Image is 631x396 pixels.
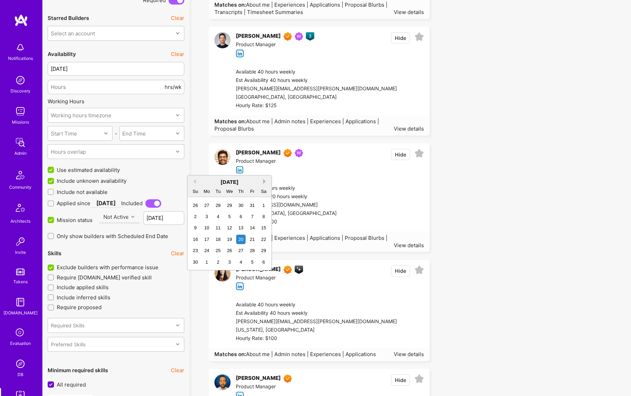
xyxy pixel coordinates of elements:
div: Choose Saturday, November 29th, 2025 [259,246,268,255]
div: Invite [15,249,26,256]
i: icon Chevron [176,324,179,327]
div: Choose Monday, December 1st, 2025 [202,257,212,267]
div: [PERSON_NAME][EMAIL_ADDRESS][PERSON_NAME][DOMAIN_NAME] [236,85,397,93]
div: View details [394,242,424,249]
div: Choose Thursday, October 30th, 2025 [236,201,246,210]
div: [PERSON_NAME][EMAIL_ADDRESS][PERSON_NAME][DOMAIN_NAME] [236,318,397,326]
img: Admin Search [13,357,27,371]
span: About me | Experiences | Applications | Proposal Blurbs | Transcripts | Timesheet Summaries [214,1,387,15]
div: View details [394,350,424,358]
strong: Matches on: [214,351,246,357]
div: Product Manager [236,274,303,282]
div: Availability [48,50,76,58]
button: Clear [171,14,184,22]
div: Fr [247,187,257,196]
div: Est Availability 40 hours weekly [236,76,397,85]
div: [PERSON_NAME] [236,149,281,157]
div: Choose Sunday, November 2nd, 2025 [191,212,200,221]
div: [PERSON_NAME] [236,374,281,383]
div: Choose Wednesday, November 19th, 2025 [225,235,234,244]
div: View details [394,8,424,16]
div: Preferred Skills [51,340,85,348]
img: tokens [16,269,25,275]
div: Available 40 hours weekly [236,68,397,76]
a: User Avatar [214,265,231,290]
div: Choose Saturday, November 1st, 2025 [259,201,268,210]
div: Not Active [103,213,129,221]
div: Choose Thursday, November 6th, 2025 [236,212,246,221]
button: Previous Month [191,179,196,184]
i: icon EmptyStar [414,149,424,158]
button: Clear [171,250,184,257]
i: icon Chevron [104,132,108,135]
span: Require proposed [57,304,102,311]
div: Product Manager [236,157,306,166]
div: Product Manager [236,383,295,391]
div: Admin [14,150,27,157]
img: Exceptional A.Teamer [283,149,292,157]
div: Choose Tuesday, October 28th, 2025 [213,201,223,210]
i: icon Chevron [131,215,135,218]
div: Est Availability 40 hours weekly [236,309,397,318]
button: Hide [391,265,410,277]
div: Choose Sunday, October 26th, 2025 [191,201,200,210]
img: Community [12,167,29,183]
div: Community [9,183,32,191]
div: Hours overlap [51,148,86,155]
div: Hourly Rate: $100 [236,218,337,226]
a: User Avatar [214,32,231,57]
div: End Time [122,130,146,137]
div: Choose Saturday, November 8th, 2025 [259,212,268,221]
div: [GEOGRAPHIC_DATA], [GEOGRAPHIC_DATA] [236,209,337,218]
span: Include applied skills [57,284,109,291]
div: Choose Sunday, November 9th, 2025 [191,223,200,232]
div: Available 20 hours weekly [236,184,337,193]
div: Choose Friday, October 31st, 2025 [247,201,257,210]
div: [DOMAIN_NAME] [4,309,37,317]
span: About me | Admin notes | Experiences | Applications [246,351,376,357]
span: Included [121,200,143,207]
i: icon SelectionTeam [14,326,27,340]
img: User Avatar [214,265,231,282]
div: Working Hours [48,98,184,105]
div: Choose Friday, November 14th, 2025 [247,223,257,232]
div: Choose Tuesday, December 2nd, 2025 [213,257,223,267]
div: Choose Friday, November 28th, 2025 [247,246,257,255]
button: Clear [171,50,184,58]
div: Mo [202,187,212,196]
span: Exclude builders with performance issue [57,264,158,271]
div: Choose Saturday, November 22nd, 2025 [259,235,268,244]
img: logo [14,14,28,27]
div: Choose Tuesday, November 18th, 2025 [213,235,223,244]
i: icon Chevron [176,150,179,153]
div: Choose Tuesday, November 11th, 2025 [213,223,223,232]
i: icon EmptyStar [414,265,424,275]
i: icon Chevron [176,113,179,117]
div: Start Time [51,130,77,137]
div: - [112,130,119,137]
i: icon Chevron [176,342,179,346]
div: Working hours timezone [51,112,111,119]
button: Hide [391,374,410,385]
div: Notifications [8,55,33,62]
span: All required [57,381,86,388]
div: Choose Wednesday, October 29th, 2025 [225,201,234,210]
button: Next Month [263,179,268,184]
span: Only show builders with Scheduled End Date [57,232,168,240]
img: Been on Mission [295,32,303,41]
img: Exceptional A.Teamer [283,265,292,274]
div: Tokens [13,278,28,285]
div: Th [236,187,246,196]
div: [EMAIL_ADDRESS][DOMAIN_NAME] [236,201,337,209]
i: icon linkedIn [236,282,244,290]
div: Choose Saturday, November 15th, 2025 [259,223,268,232]
div: Choose Thursday, November 13th, 2025 [236,223,246,232]
div: Choose Wednesday, November 26th, 2025 [225,246,234,255]
button: Hide [391,149,410,160]
div: [US_STATE], [GEOGRAPHIC_DATA] [236,326,397,334]
div: [PERSON_NAME] [236,32,281,41]
span: hrs/wk [165,83,181,91]
i: icon Chevron [176,32,179,35]
span: About me | Experiences | Applications | Proposal Blurbs | Transcripts [214,235,387,249]
i: icon EmptyStar [414,374,424,384]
